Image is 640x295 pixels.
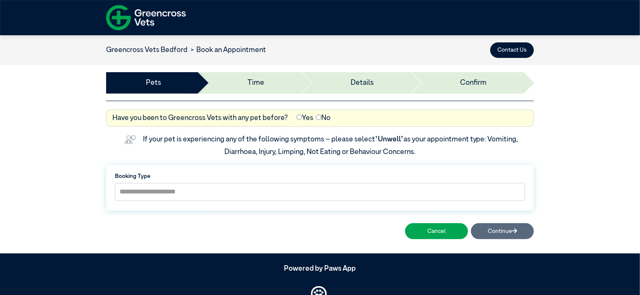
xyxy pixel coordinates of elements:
[115,172,525,180] label: Booking Type
[122,133,139,147] img: vet
[106,47,187,54] a: Greencross Vets Bedford
[106,265,534,273] h5: Powered by Paws App
[297,115,302,120] input: Yes
[112,113,288,124] label: Have you been to Greencross Vets with any pet before?
[316,113,330,124] label: No
[106,45,266,56] nav: breadcrumb
[106,2,186,33] img: f-logo
[490,42,534,58] button: Contact Us
[143,136,520,156] label: If your pet is experiencing any of the following symptoms – please select as your appointment typ...
[146,78,161,89] a: Pets
[375,136,403,143] span: “Unwell”
[405,223,468,239] button: Cancel
[297,113,313,124] label: Yes
[316,115,321,120] input: No
[187,45,266,56] li: Book an Appointment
